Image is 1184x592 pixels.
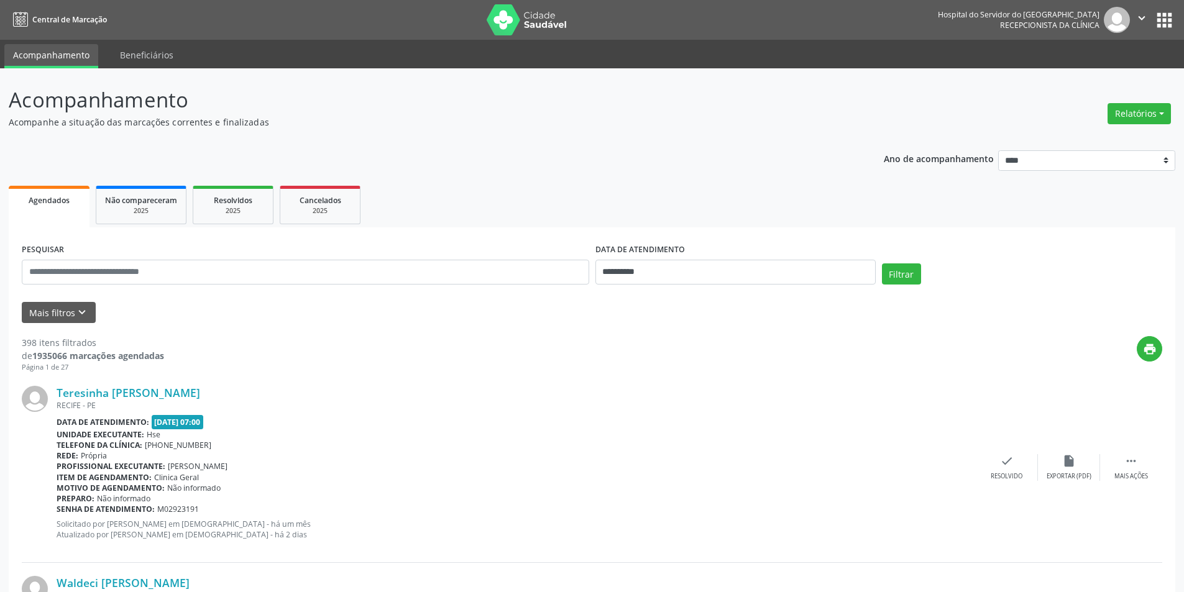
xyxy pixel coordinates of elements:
[111,44,182,66] a: Beneficiários
[32,350,164,362] strong: 1935066 marcações agendadas
[105,206,177,216] div: 2025
[57,493,94,504] b: Preparo:
[57,576,190,590] a: Waldeci [PERSON_NAME]
[147,429,160,440] span: Hse
[884,150,994,166] p: Ano de acompanhamento
[168,461,227,471] span: [PERSON_NAME]
[1114,472,1148,481] div: Mais ações
[57,472,152,483] b: Item de agendamento:
[9,116,825,129] p: Acompanhe a situação das marcações correntes e finalizadas
[29,195,70,206] span: Agendados
[1108,103,1171,124] button: Relatórios
[145,440,211,450] span: [PHONE_NUMBER]
[32,14,107,25] span: Central de Marcação
[105,195,177,206] span: Não compareceram
[1104,7,1130,33] img: img
[1047,472,1091,481] div: Exportar (PDF)
[57,519,976,540] p: Solicitado por [PERSON_NAME] em [DEMOGRAPHIC_DATA] - há um mês Atualizado por [PERSON_NAME] em [D...
[202,206,264,216] div: 2025
[9,84,825,116] p: Acompanhamento
[57,429,144,440] b: Unidade executante:
[57,483,165,493] b: Motivo de agendamento:
[300,195,341,206] span: Cancelados
[1124,454,1138,468] i: 
[289,206,351,216] div: 2025
[1143,342,1157,356] i: print
[57,504,155,514] b: Senha de atendimento:
[57,440,142,450] b: Telefone da clínica:
[991,472,1022,481] div: Resolvido
[9,9,107,30] a: Central de Marcação
[154,472,199,483] span: Clinica Geral
[214,195,252,206] span: Resolvidos
[152,415,204,429] span: [DATE] 07:00
[1000,20,1099,30] span: Recepcionista da clínica
[22,302,96,324] button: Mais filtroskeyboard_arrow_down
[1135,11,1149,25] i: 
[4,44,98,68] a: Acompanhamento
[167,483,221,493] span: Não informado
[22,386,48,412] img: img
[1062,454,1076,468] i: insert_drive_file
[57,450,78,461] b: Rede:
[1130,7,1154,33] button: 
[22,240,64,260] label: PESQUISAR
[57,461,165,471] b: Profissional executante:
[938,9,1099,20] div: Hospital do Servidor do [GEOGRAPHIC_DATA]
[1154,9,1175,31] button: apps
[22,362,164,373] div: Página 1 de 27
[57,386,200,399] a: Teresinha [PERSON_NAME]
[22,349,164,362] div: de
[22,336,164,349] div: 398 itens filtrados
[1137,336,1162,362] button: print
[882,263,921,285] button: Filtrar
[595,240,685,260] label: DATA DE ATENDIMENTO
[157,504,199,514] span: M02923191
[57,417,149,427] b: Data de atendimento:
[97,493,150,504] span: Não informado
[1000,454,1014,468] i: check
[75,306,89,319] i: keyboard_arrow_down
[57,400,976,411] div: RECIFE - PE
[81,450,107,461] span: Própria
